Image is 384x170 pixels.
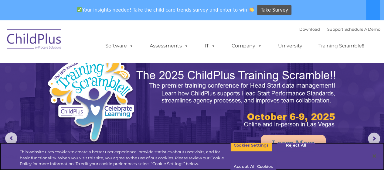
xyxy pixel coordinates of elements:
[327,27,343,32] a: Support
[299,27,380,32] font: |
[84,65,110,70] span: Phone number
[84,40,103,45] span: Last name
[312,40,370,52] a: Training Scramble!!
[99,40,140,52] a: Software
[299,27,320,32] a: Download
[345,27,380,32] a: Schedule A Demo
[75,4,257,16] span: Your insights needed! Take the child care trends survey and enter to win!
[226,40,268,52] a: Company
[257,5,291,16] a: Take Survey
[4,25,65,55] img: ChildPlus by Procare Solutions
[368,149,381,163] button: Close
[249,7,254,12] img: 👏
[77,7,82,12] img: ✅
[199,40,222,52] a: IT
[230,139,272,152] button: Cookies Settings
[261,5,288,16] span: Take Survey
[277,139,315,152] button: Reject All
[272,40,308,52] a: University
[20,149,230,167] div: This website uses cookies to create a better user experience, provide statistics about user visit...
[261,135,326,152] a: Learn More
[144,40,195,52] a: Assessments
